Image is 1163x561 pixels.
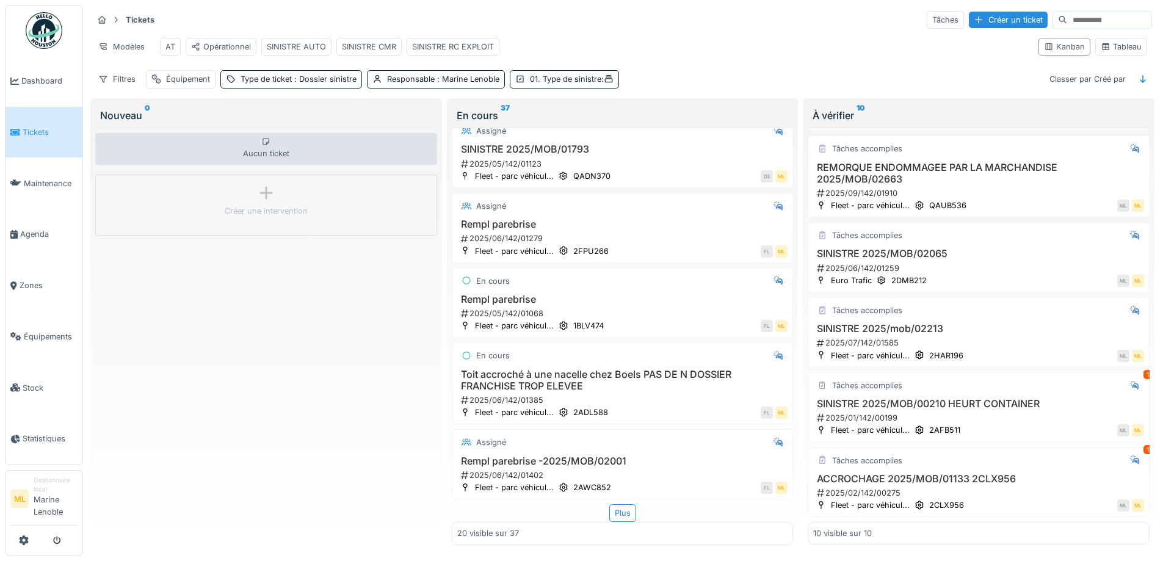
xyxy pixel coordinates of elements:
[460,394,788,406] div: 2025/06/142/01385
[34,476,78,494] div: Gestionnaire local
[1117,350,1129,362] div: ML
[412,41,494,52] div: SINISTRE RC EXPLOIT
[601,74,614,84] span: :
[761,407,773,419] div: FL
[832,230,902,241] div: Tâches accomplies
[145,108,150,123] sup: 0
[435,74,499,84] span: : Marine Lenoble
[969,12,1048,28] div: Créer un ticket
[927,11,964,29] div: Tâches
[831,275,872,286] div: Euro Trafic
[813,473,1144,485] h3: ACCROCHAGE 2025/MOB/01133 2CLX956
[476,200,506,212] div: Assigné
[1044,41,1085,52] div: Kanban
[23,433,78,444] span: Statistiques
[20,280,78,291] span: Zones
[457,294,788,305] h3: Rempl parebrise
[1132,275,1144,287] div: ML
[5,56,82,107] a: Dashboard
[1117,275,1129,287] div: ML
[93,38,150,56] div: Modèles
[831,499,910,511] div: Fleet - parc véhicul...
[292,74,357,84] span: : Dossier sinistre
[457,219,788,230] h3: Rempl parebrise
[20,228,78,240] span: Agenda
[573,170,610,182] div: QADN370
[457,369,788,392] h3: Toit accroché à une nacelle chez Boels PAS DE N DOSSIER FRANCHISE TROP ELEVEE
[23,126,78,138] span: Tickets
[166,73,210,85] div: Équipement
[476,350,510,361] div: En cours
[573,407,608,418] div: 2ADL588
[761,245,773,258] div: FL
[813,323,1144,335] h3: SINISTRE 2025/mob/02213
[929,424,960,436] div: 2AFB511
[832,455,902,466] div: Tâches accomplies
[5,157,82,209] a: Maintenance
[457,143,788,155] h3: SINISTRE 2025/MOB/01793
[573,320,604,331] div: 1BLV474
[475,245,554,257] div: Fleet - parc véhicul...
[1101,41,1142,52] div: Tableau
[460,233,788,244] div: 2025/06/142/01279
[165,41,175,52] div: AT
[121,14,159,26] strong: Tickets
[816,187,1144,199] div: 2025/09/142/01910
[1117,499,1129,512] div: ML
[929,200,966,211] div: QAUB536
[457,108,789,123] div: En cours
[93,70,141,88] div: Filtres
[26,12,62,49] img: Badge_color-CXgf-gQk.svg
[775,245,788,258] div: ML
[457,455,788,467] h3: Rempl parebrise -2025/MOB/02001
[460,469,788,481] div: 2025/06/142/01402
[241,73,357,85] div: Type de ticket
[460,158,788,170] div: 2025/05/142/01123
[832,305,902,316] div: Tâches accomplies
[1143,370,1152,379] div: 1
[100,108,432,123] div: Nouveau
[267,41,326,52] div: SINISTRE AUTO
[891,275,927,286] div: 2DMB212
[775,320,788,332] div: ML
[813,527,872,539] div: 10 visible sur 10
[816,337,1144,349] div: 2025/07/142/01585
[813,398,1144,410] h3: SINISTRE 2025/MOB/00210 HEURT CONTAINER
[1132,499,1144,512] div: ML
[475,170,554,182] div: Fleet - parc véhicul...
[5,362,82,413] a: Stock
[816,262,1144,274] div: 2025/06/142/01259
[10,490,29,508] li: ML
[460,308,788,319] div: 2025/05/142/01068
[831,424,910,436] div: Fleet - parc véhicul...
[831,350,910,361] div: Fleet - parc véhicul...
[929,350,963,361] div: 2HAR196
[761,320,773,332] div: FL
[24,331,78,342] span: Équipements
[1044,70,1131,88] div: Classer par Créé par
[573,245,609,257] div: 2FPU266
[191,41,251,52] div: Opérationnel
[832,380,902,391] div: Tâches accomplies
[476,275,510,287] div: En cours
[816,487,1144,499] div: 2025/02/142/00275
[816,412,1144,424] div: 2025/01/142/00199
[857,108,865,123] sup: 10
[5,107,82,158] a: Tickets
[34,476,78,523] li: Marine Lenoble
[5,413,82,465] a: Statistiques
[813,248,1144,259] h3: SINISTRE 2025/MOB/02065
[475,482,554,493] div: Fleet - parc véhicul...
[1132,424,1144,436] div: ML
[775,482,788,494] div: ML
[5,260,82,311] a: Zones
[225,205,308,217] div: Créer une intervention
[761,170,773,183] div: DE
[761,482,773,494] div: FL
[475,320,554,331] div: Fleet - parc véhicul...
[813,108,1145,123] div: À vérifier
[24,178,78,189] span: Maintenance
[476,125,506,137] div: Assigné
[831,200,910,211] div: Fleet - parc véhicul...
[342,41,396,52] div: SINISTRE CMR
